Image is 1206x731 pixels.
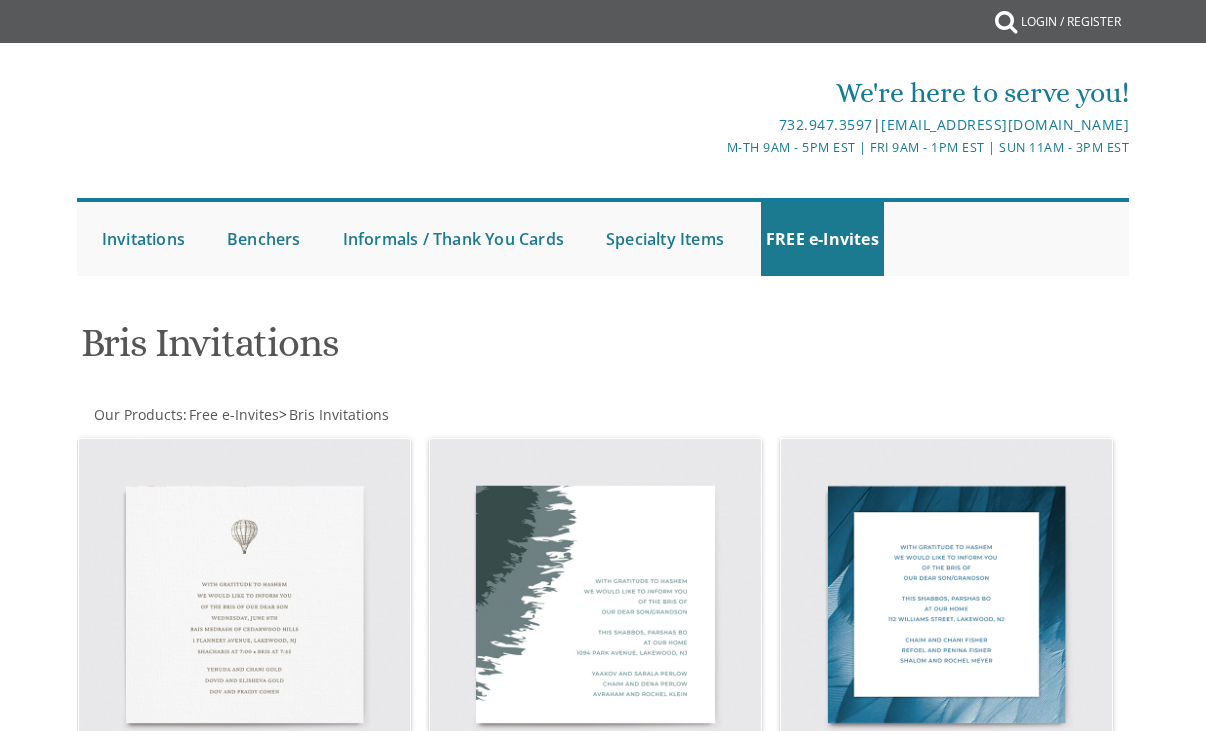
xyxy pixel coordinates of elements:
span: > [279,405,389,424]
div: We're here to serve you! [429,73,1130,113]
span: Bris Invitations [289,405,389,424]
span: Free e-Invites [189,405,279,424]
a: Informals / Thank You Cards [338,202,569,276]
a: Free e-Invites [187,405,279,424]
a: Bris Invitations [287,405,389,424]
div: | [429,113,1130,137]
a: Invitations [97,202,190,276]
h1: Bris Invitations [81,321,768,380]
a: Benchers [222,202,306,276]
a: 732.947.3597 [779,115,873,134]
a: FREE e-Invites [761,202,884,276]
div: M-Th 9am - 5pm EST | Fri 9am - 1pm EST | Sun 11am - 3pm EST [429,137,1130,158]
a: Our Products [92,405,183,424]
a: [EMAIL_ADDRESS][DOMAIN_NAME] [881,115,1129,134]
a: Specialty Items [601,202,729,276]
div: : [77,405,603,425]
